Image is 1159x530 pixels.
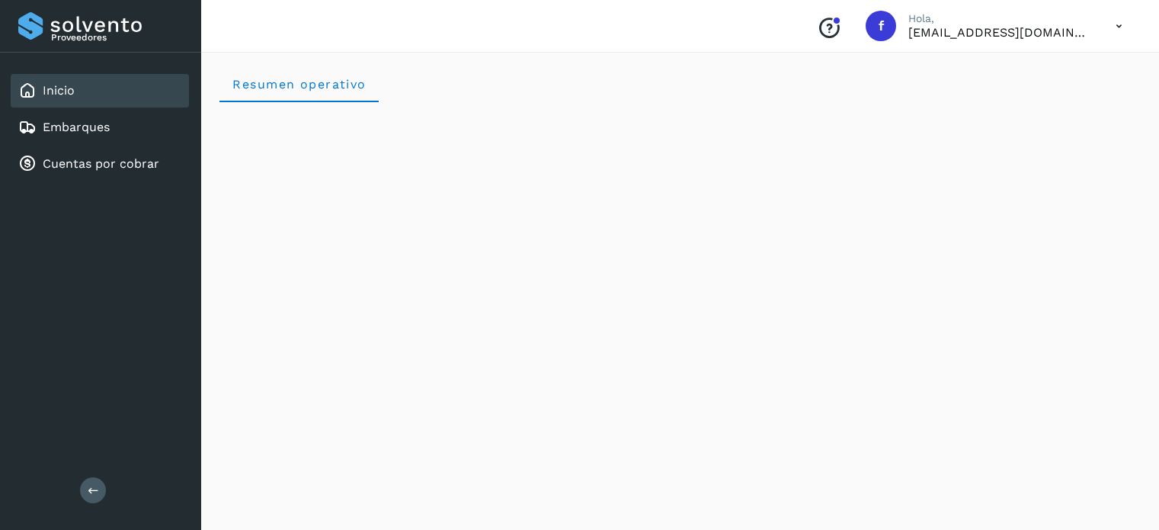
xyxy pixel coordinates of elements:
[43,156,159,171] a: Cuentas por cobrar
[51,32,183,43] p: Proveedores
[232,77,367,92] span: Resumen operativo
[11,111,189,144] div: Embarques
[11,74,189,108] div: Inicio
[11,147,189,181] div: Cuentas por cobrar
[43,120,110,134] a: Embarques
[908,25,1091,40] p: facturacion@wht-transport.com
[43,83,75,98] a: Inicio
[908,12,1091,25] p: Hola,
